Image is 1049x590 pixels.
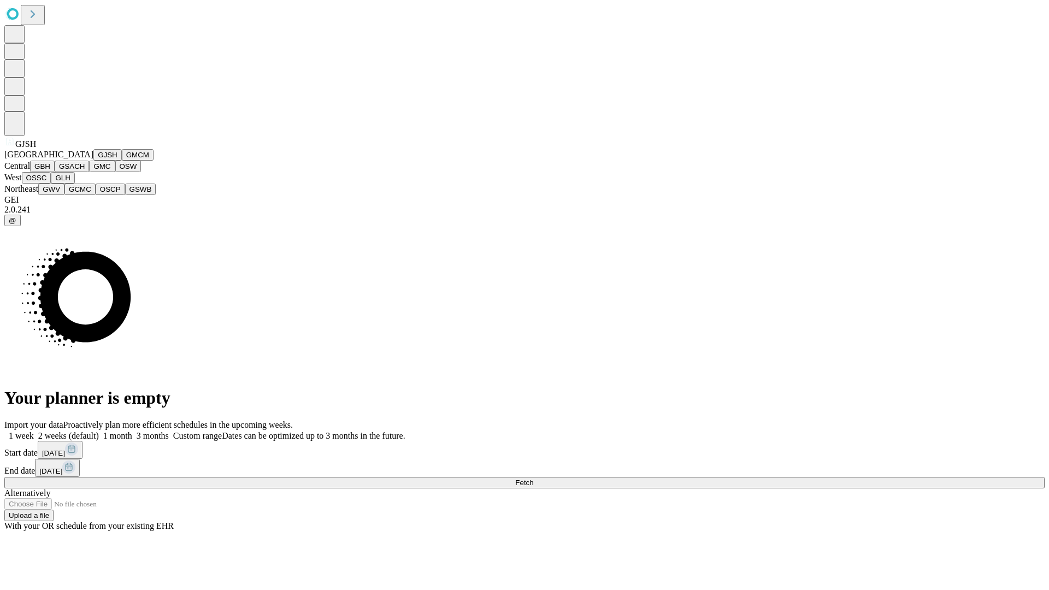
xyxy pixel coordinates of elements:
[35,459,80,477] button: [DATE]
[122,149,154,161] button: GMCM
[4,184,38,193] span: Northeast
[4,459,1045,477] div: End date
[38,184,64,195] button: GWV
[4,488,50,498] span: Alternatively
[4,215,21,226] button: @
[39,467,62,475] span: [DATE]
[9,216,16,225] span: @
[55,161,89,172] button: GSACH
[51,172,74,184] button: GLH
[30,161,55,172] button: GBH
[4,161,30,170] span: Central
[4,173,22,182] span: West
[9,431,34,440] span: 1 week
[173,431,222,440] span: Custom range
[222,431,405,440] span: Dates can be optimized up to 3 months in the future.
[103,431,132,440] span: 1 month
[4,388,1045,408] h1: Your planner is empty
[93,149,122,161] button: GJSH
[4,150,93,159] span: [GEOGRAPHIC_DATA]
[4,420,63,429] span: Import your data
[4,441,1045,459] div: Start date
[63,420,293,429] span: Proactively plan more efficient schedules in the upcoming weeks.
[4,205,1045,215] div: 2.0.241
[4,510,54,521] button: Upload a file
[22,172,51,184] button: OSSC
[38,431,99,440] span: 2 weeks (default)
[125,184,156,195] button: GSWB
[89,161,115,172] button: GMC
[4,195,1045,205] div: GEI
[96,184,125,195] button: OSCP
[4,477,1045,488] button: Fetch
[4,521,174,530] span: With your OR schedule from your existing EHR
[64,184,96,195] button: GCMC
[38,441,82,459] button: [DATE]
[42,449,65,457] span: [DATE]
[115,161,142,172] button: OSW
[137,431,169,440] span: 3 months
[515,479,533,487] span: Fetch
[15,139,36,149] span: GJSH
